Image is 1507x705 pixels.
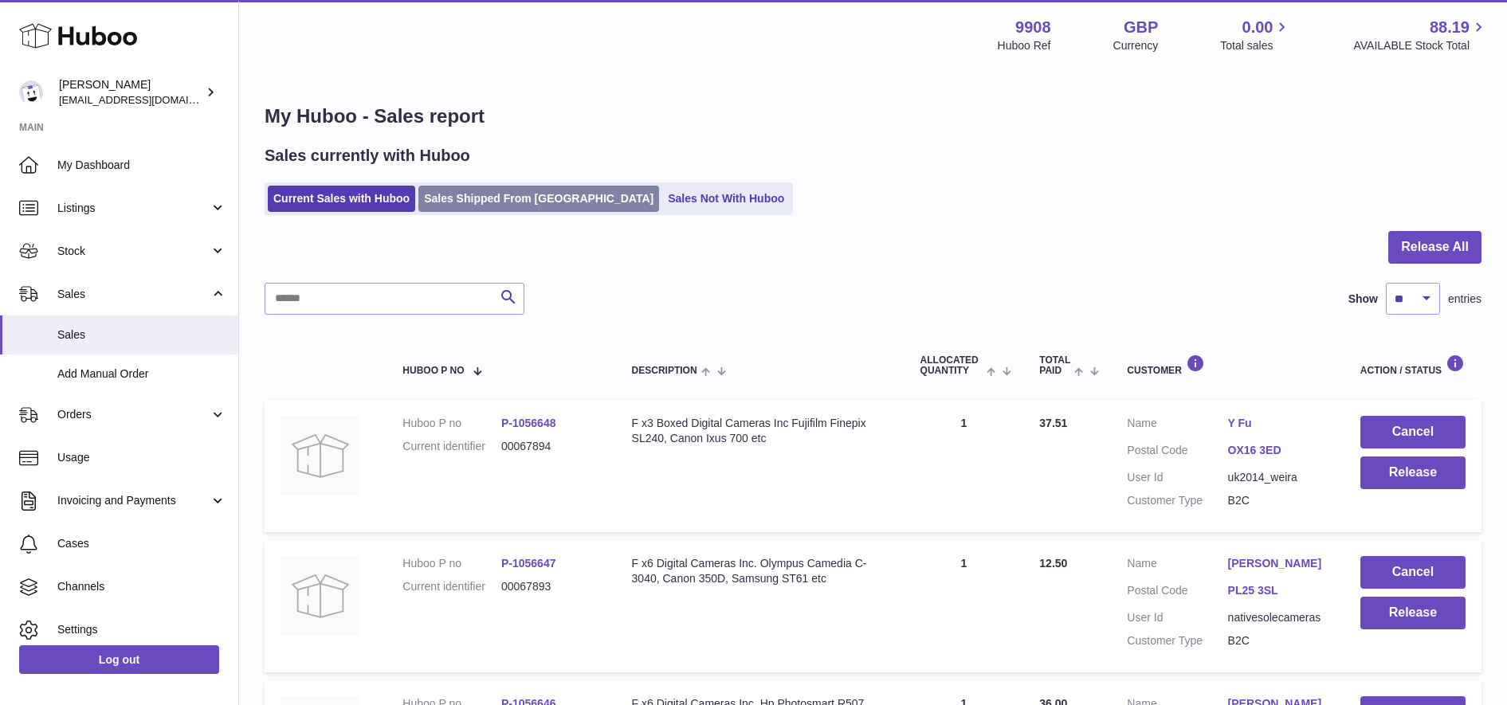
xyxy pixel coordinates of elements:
span: 0.00 [1242,17,1273,38]
span: [EMAIL_ADDRESS][DOMAIN_NAME] [59,93,234,106]
span: Cases [57,536,226,551]
a: PL25 3SL [1228,583,1328,598]
strong: GBP [1124,17,1158,38]
dt: Postal Code [1127,583,1227,602]
img: tbcollectables@hotmail.co.uk [19,80,43,104]
button: Cancel [1360,556,1466,589]
dt: Name [1127,416,1227,435]
dd: nativesolecameras [1228,610,1328,625]
a: P-1056647 [501,557,556,570]
span: Invoicing and Payments [57,493,210,508]
dt: Name [1127,556,1227,575]
dd: B2C [1228,633,1328,648]
button: Release All [1388,231,1481,264]
span: Channels [57,579,226,594]
button: Release [1360,597,1466,629]
span: Listings [57,201,210,216]
dt: User Id [1127,470,1227,485]
div: F x3 Boxed Digital Cameras Inc Fujifilm Finepix SL240, Canon Ixus 700 etc [632,416,889,446]
span: AVAILABLE Stock Total [1353,38,1488,53]
td: 1 [905,400,1024,532]
button: Cancel [1360,416,1466,448]
span: Stock [57,244,210,259]
dt: Current identifier [402,439,501,454]
div: [PERSON_NAME] [59,77,202,108]
strong: 9908 [1015,17,1051,38]
span: Total sales [1220,38,1291,53]
a: Current Sales with Huboo [268,186,415,212]
div: F x6 Digital Cameras Inc. Olympus Camedia C-3040, Canon 350D, Samsung ST61 etc [632,556,889,586]
div: Huboo Ref [998,38,1051,53]
span: entries [1448,292,1481,307]
dd: 00067893 [501,579,600,594]
a: 88.19 AVAILABLE Stock Total [1353,17,1488,53]
a: P-1056648 [501,417,556,429]
dt: User Id [1127,610,1227,625]
span: 37.51 [1039,417,1067,429]
button: Release [1360,456,1466,489]
a: Sales Shipped From [GEOGRAPHIC_DATA] [418,186,659,212]
td: 1 [905,540,1024,672]
div: Customer [1127,354,1328,376]
span: Sales [57,327,226,343]
h1: My Huboo - Sales report [265,104,1481,129]
span: Usage [57,450,226,465]
dt: Current identifier [402,579,501,594]
dd: B2C [1228,493,1328,508]
dt: Customer Type [1127,633,1227,648]
div: Currency [1113,38,1159,53]
dt: Huboo P no [402,556,501,571]
span: My Dashboard [57,158,226,173]
span: ALLOCATED Quantity [920,355,983,376]
dt: Customer Type [1127,493,1227,508]
span: Sales [57,287,210,302]
a: Log out [19,645,219,674]
dt: Huboo P no [402,416,501,431]
span: Orders [57,407,210,422]
span: 12.50 [1039,557,1067,570]
a: OX16 3ED [1228,443,1328,458]
a: [PERSON_NAME] [1228,556,1328,571]
a: Sales Not With Huboo [662,186,790,212]
span: Description [632,366,697,376]
h2: Sales currently with Huboo [265,145,470,166]
dt: Postal Code [1127,443,1227,462]
span: Add Manual Order [57,366,226,382]
a: Y Fu [1228,416,1328,431]
span: Total paid [1039,355,1070,376]
span: Huboo P no [402,366,464,376]
dd: 00067894 [501,439,600,454]
a: 0.00 Total sales [1220,17,1291,53]
label: Show [1348,292,1378,307]
div: Action / Status [1360,354,1466,376]
span: Settings [57,622,226,637]
img: no-photo.jpg [281,556,360,636]
span: 88.19 [1430,17,1470,38]
img: no-photo.jpg [281,416,360,495]
dd: uk2014_weira [1228,470,1328,485]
